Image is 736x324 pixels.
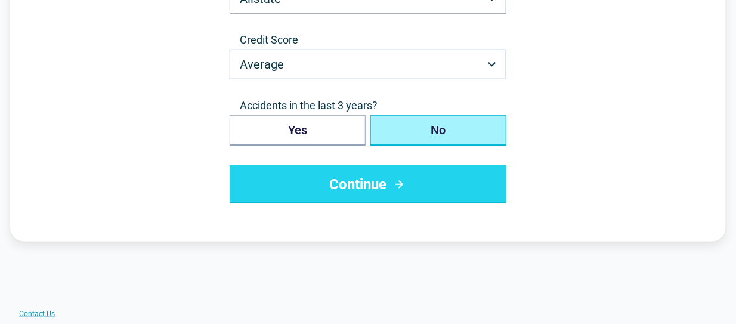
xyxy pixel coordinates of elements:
button: Continue [230,165,506,203]
a: Contact Us [19,309,55,319]
button: No [370,115,506,146]
span: Accidents in the last 3 years? [230,98,506,113]
button: Yes [230,115,366,146]
label: Credit Score [230,33,506,47]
